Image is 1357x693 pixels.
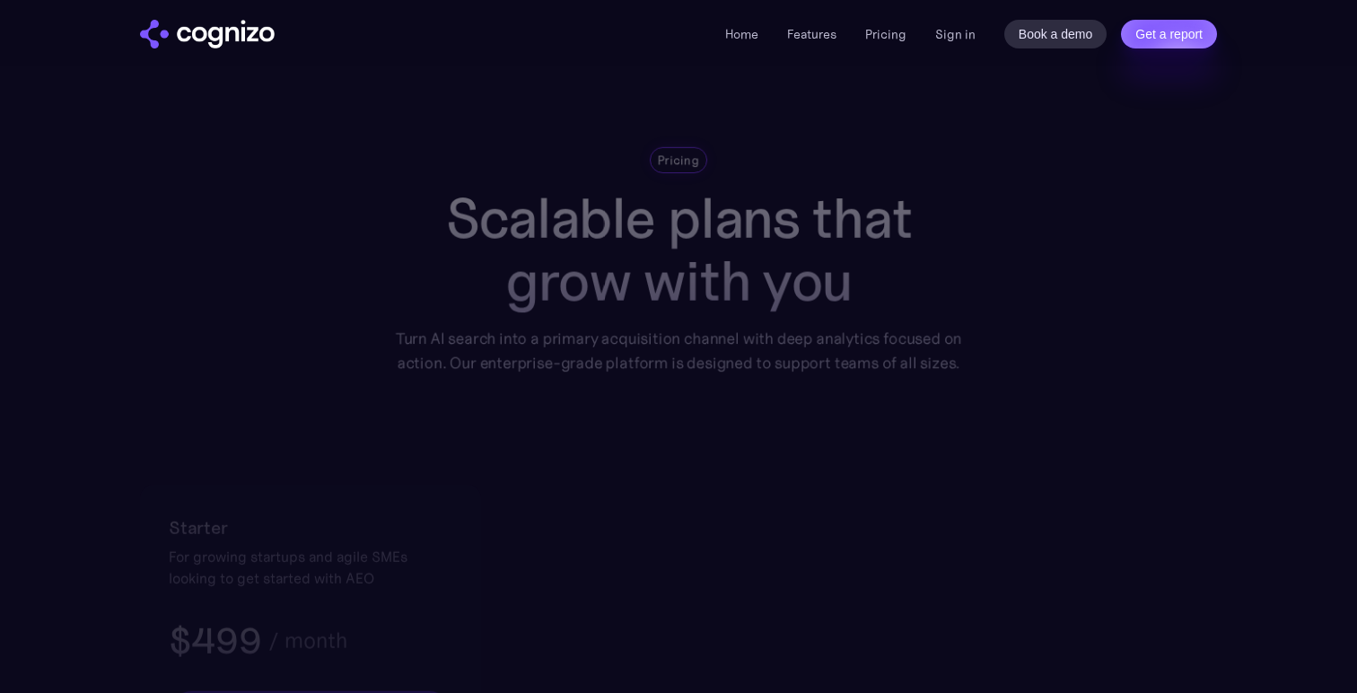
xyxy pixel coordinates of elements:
div: For growing startups and agile SMEs looking to get started with AEO [169,546,452,589]
h1: Scalable plans that grow with you [382,187,975,312]
div: / month [268,630,347,652]
a: home [140,20,275,48]
h3: $499 [169,618,261,664]
h2: Starter [169,513,452,542]
a: Sign in [935,23,976,45]
img: cognizo logo [140,20,275,48]
a: Home [725,26,758,42]
a: Get a report [1121,20,1217,48]
div: Pricing [658,152,700,169]
div: Turn AI search into a primary acquisition channel with deep analytics focused on action. Our ente... [382,327,975,375]
a: Book a demo [1004,20,1107,48]
a: Features [787,26,836,42]
a: Pricing [865,26,906,42]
